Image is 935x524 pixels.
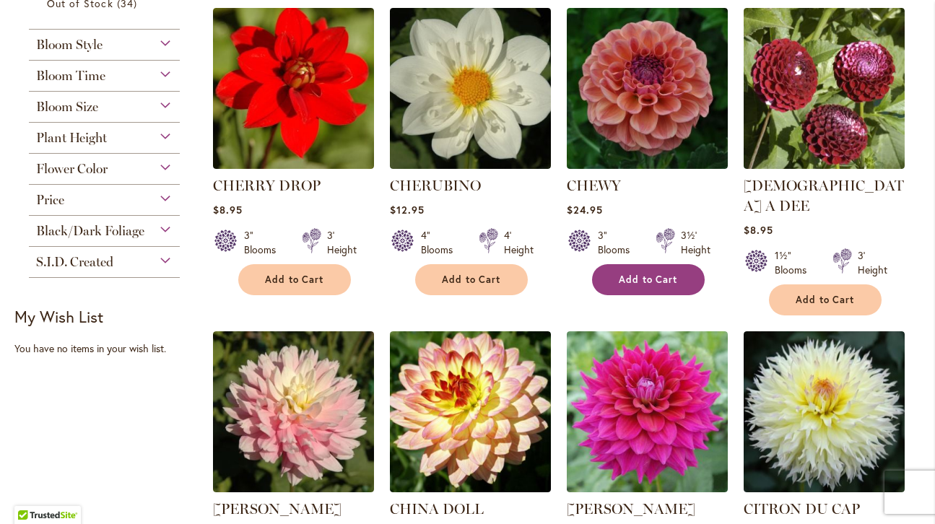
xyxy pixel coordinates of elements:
span: Flower Color [36,161,108,177]
span: S.I.D. Created [36,254,113,270]
a: CHICK A DEE [744,158,905,172]
a: [DEMOGRAPHIC_DATA] A DEE [744,177,904,214]
span: Price [36,192,64,208]
img: CHILSON'S PRIDE [213,331,374,492]
a: CHEWY [567,177,621,194]
img: CHLOE JANAE [567,331,728,492]
button: Add to Cart [238,264,351,295]
span: Add to Cart [796,294,855,306]
a: CHINA DOLL [390,481,551,495]
a: CHILSON'S PRIDE [213,481,374,495]
img: CHICK A DEE [744,8,905,169]
a: CITRON DU CAP [744,500,860,518]
div: 3" Blooms [244,228,284,257]
span: $8.95 [744,223,773,237]
span: $24.95 [567,203,603,217]
button: Add to Cart [415,264,528,295]
a: CHLOE JANAE [567,481,728,495]
img: CHINA DOLL [390,331,551,492]
span: Add to Cart [619,274,678,286]
div: 3½' Height [681,228,710,257]
span: Bloom Size [36,99,98,115]
button: Add to Cart [769,284,882,315]
a: [PERSON_NAME] [567,500,695,518]
div: 3" Blooms [598,228,638,257]
div: 1½" Blooms [775,248,815,277]
iframe: Launch Accessibility Center [11,473,51,513]
span: Black/Dark Foliage [36,223,144,239]
span: Bloom Time [36,68,105,84]
span: Plant Height [36,130,107,146]
button: Add to Cart [592,264,705,295]
a: CHERRY DROP [213,177,321,194]
a: CHERRY DROP [213,158,374,172]
a: CITRON DU CAP [744,481,905,495]
div: 4' Height [504,228,534,257]
div: 4" Blooms [421,228,461,257]
span: $8.95 [213,203,243,217]
a: CHINA DOLL [390,500,484,518]
img: CHEWY [567,8,728,169]
div: 3' Height [327,228,357,257]
img: CITRON DU CAP [744,331,905,492]
img: CHERUBINO [390,8,551,169]
img: CHERRY DROP [213,8,374,169]
div: You have no items in your wish list. [14,341,203,356]
a: CHERUBINO [390,158,551,172]
span: Bloom Style [36,37,103,53]
span: Add to Cart [265,274,324,286]
span: $12.95 [390,203,425,217]
strong: My Wish List [14,306,103,327]
a: CHEWY [567,158,728,172]
span: Add to Cart [442,274,501,286]
a: CHERUBINO [390,177,481,194]
div: 3' Height [858,248,887,277]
